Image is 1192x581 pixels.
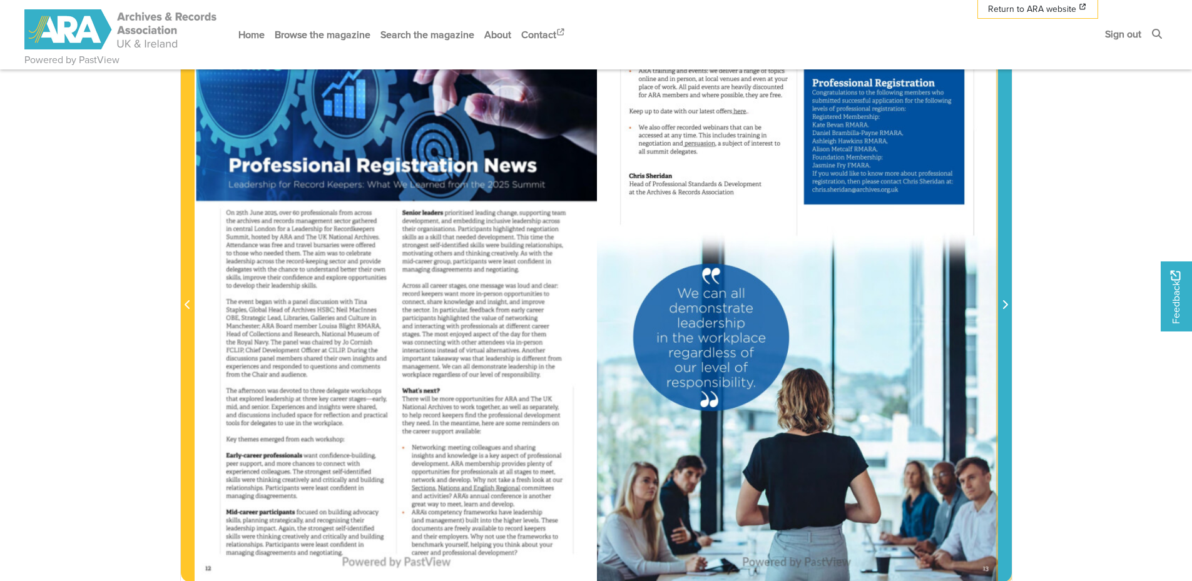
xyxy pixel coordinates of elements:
[24,9,218,49] img: ARA - ARC Magazine | Powered by PastView
[270,18,375,51] a: Browse the magazine
[1161,261,1192,331] a: Would you like to provide feedback?
[375,18,479,51] a: Search the magazine
[24,3,218,57] a: ARA - ARC Magazine | Powered by PastView logo
[516,18,571,51] a: Contact
[233,18,270,51] a: Home
[1168,271,1183,324] span: Feedback
[479,18,516,51] a: About
[24,53,120,68] a: Powered by PastView
[988,3,1076,16] span: Return to ARA website
[1100,18,1146,51] a: Sign out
